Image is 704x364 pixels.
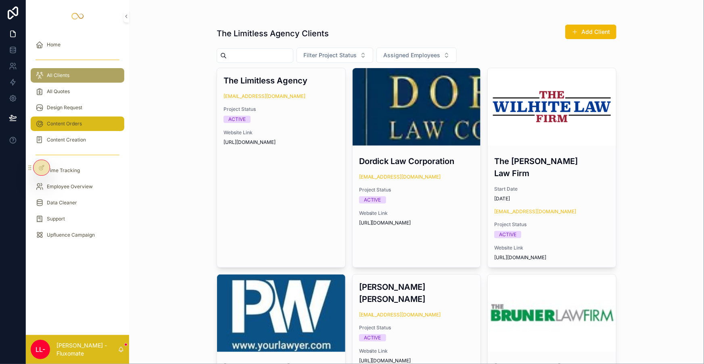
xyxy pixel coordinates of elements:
[488,275,616,352] div: 1631316930457.jpeg
[71,10,84,23] img: App logo
[224,106,339,112] span: Project Status
[36,345,45,354] span: LL-
[359,348,474,354] span: Website Link
[359,281,474,305] h3: [PERSON_NAME] [PERSON_NAME]
[488,68,616,146] div: wilhite-logo.webp
[47,216,65,222] span: Support
[47,200,77,206] span: Data Cleaner
[487,68,616,268] a: The [PERSON_NAME] Law FirmStart Date[DATE][EMAIL_ADDRESS][DOMAIN_NAME]Project StatusACTIVEWebsite...
[31,116,124,131] a: Content Orders
[359,324,474,331] span: Project Status
[359,358,474,364] span: [URL][DOMAIN_NAME]
[31,179,124,194] a: Employee Overview
[499,231,516,238] div: ACTIVE
[217,275,345,352] div: parker_waichman_llp_logo.jpeg
[47,104,82,111] span: Design Request
[47,121,82,127] span: Content Orders
[217,28,329,39] h1: The Limitless Agency Clients
[383,51,440,59] span: Assigned Employees
[359,312,441,318] a: [EMAIL_ADDRESS][DOMAIN_NAME]
[359,220,474,226] span: [URL][DOMAIN_NAME]
[31,196,124,210] a: Data Cleaner
[353,68,481,146] div: dordick-logo-2.webp
[47,137,86,143] span: Content Creation
[31,212,124,226] a: Support
[224,93,305,100] a: [EMAIL_ADDRESS][DOMAIN_NAME]
[31,37,124,52] a: Home
[352,68,481,268] a: Dordick Law Corporation[EMAIL_ADDRESS][DOMAIN_NAME]Project StatusACTIVEWebsite Link[URL][DOMAIN_N...
[47,72,69,79] span: All Clients
[31,163,124,178] a: Time Tracking
[359,155,474,167] h3: Dordick Law Corporation
[224,139,339,146] span: [URL][DOMAIN_NAME]
[31,68,124,83] a: All Clients
[26,32,129,252] div: scrollable content
[359,210,474,216] span: Website Link
[303,51,357,59] span: Filter Project Status
[47,88,70,95] span: All Quotes
[494,186,610,192] span: Start Date
[31,84,124,99] a: All Quotes
[494,196,610,202] span: [DATE]
[494,245,610,251] span: Website Link
[297,48,373,63] button: Select Button
[494,155,610,179] h3: The [PERSON_NAME] Law Firm
[359,174,441,180] a: [EMAIL_ADDRESS][DOMAIN_NAME]
[359,187,474,193] span: Project Status
[31,133,124,147] a: Content Creation
[224,75,339,87] h3: The Limitless Agency
[565,25,616,39] button: Add Client
[47,167,80,174] span: Time Tracking
[228,116,246,123] div: ACTIVE
[217,68,346,268] a: The Limitless Agency[EMAIL_ADDRESS][DOMAIN_NAME]Project StatusACTIVEWebsite Link[URL][DOMAIN_NAME]
[494,208,576,215] a: [EMAIL_ADDRESS][DOMAIN_NAME]
[47,42,61,48] span: Home
[364,334,381,341] div: ACTIVE
[376,48,457,63] button: Select Button
[364,196,381,204] div: ACTIVE
[31,100,124,115] a: Design Request
[47,183,93,190] span: Employee Overview
[56,341,118,358] p: [PERSON_NAME] - Fluxomate
[224,129,339,136] span: Website Link
[494,221,610,228] span: Project Status
[494,254,610,261] span: [URL][DOMAIN_NAME]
